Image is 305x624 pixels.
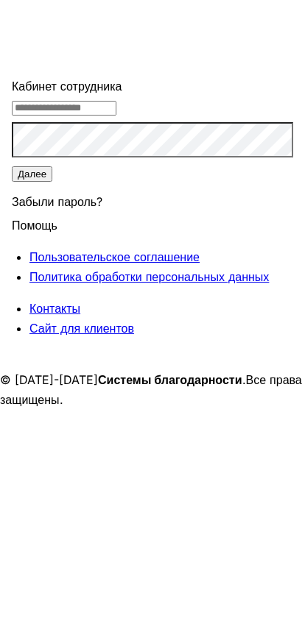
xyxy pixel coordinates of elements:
a: Сайт для клиентов [29,321,134,336]
a: Контакты [29,301,80,316]
a: Политика обработки персональных данных [29,269,269,284]
div: Забыли пароль? [12,183,293,216]
div: Кабинет сотрудника [12,77,293,96]
button: Далее [12,166,52,182]
a: Пользовательское соглашение [29,249,200,264]
strong: Системы благодарности [98,372,242,387]
span: Помощь [12,209,57,233]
